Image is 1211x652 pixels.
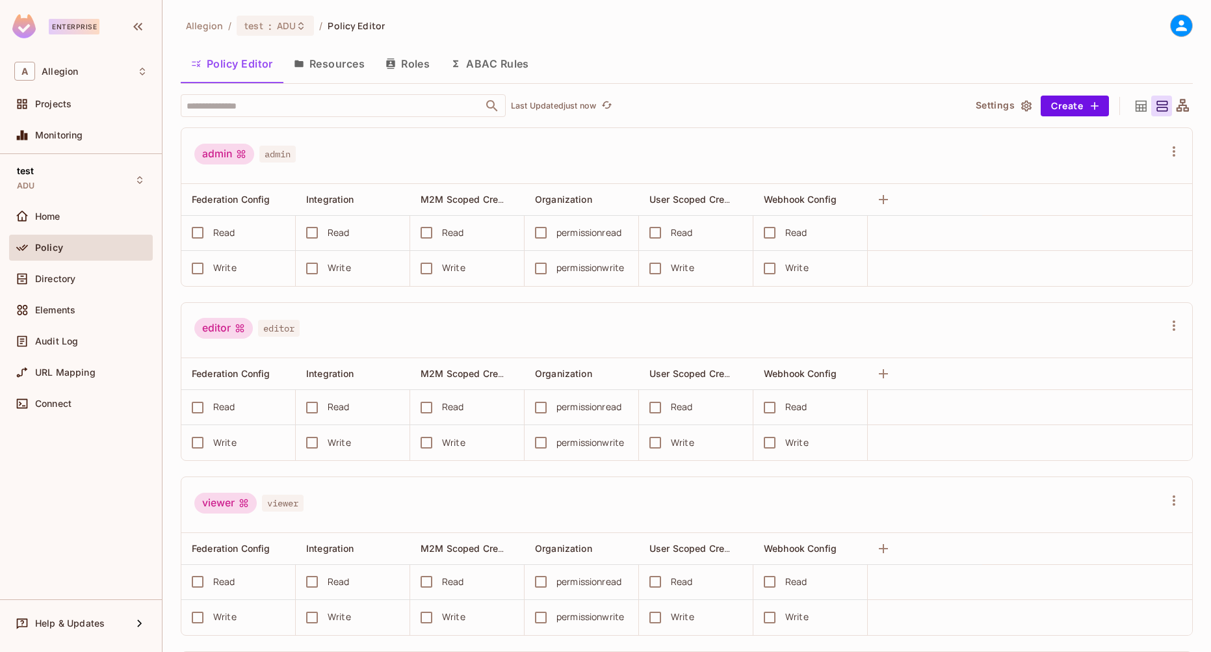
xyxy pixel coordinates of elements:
span: User Scoped Credentials [649,542,760,554]
span: Federation Config [192,543,270,554]
span: Organization [535,543,592,554]
span: refresh [601,99,612,112]
div: Read [671,400,693,414]
div: Write [785,436,809,450]
span: viewer [262,495,304,512]
div: editor [194,318,253,339]
span: Integration [306,194,354,205]
div: permissionwrite [556,261,624,275]
button: Policy Editor [181,47,283,80]
li: / [228,20,231,32]
span: test [17,166,34,176]
span: User Scoped Credentials [649,367,760,380]
button: Settings [970,96,1035,116]
button: refresh [599,98,614,114]
div: viewer [194,493,257,514]
span: the active workspace [186,20,223,32]
span: Home [35,211,60,222]
div: Write [671,610,694,624]
span: admin [259,146,296,163]
div: Write [442,261,465,275]
div: Enterprise [49,19,99,34]
div: Read [442,400,464,414]
button: ABAC Rules [440,47,540,80]
div: permissionread [556,226,621,240]
span: ADU [277,20,296,32]
span: M2M Scoped Credentials [421,193,534,205]
div: admin [194,144,254,164]
span: Policy [35,242,63,253]
span: Directory [35,274,75,284]
div: Read [671,575,693,589]
span: ADU [17,181,34,191]
div: Write [785,261,809,275]
span: Federation Config [192,368,270,379]
span: M2M Scoped Credentials [421,542,534,554]
div: Read [671,226,693,240]
span: Webhook Config [764,543,837,554]
button: Open [483,97,501,115]
div: Write [213,261,237,275]
span: Help & Updates [35,618,105,629]
div: Read [442,226,464,240]
div: Read [785,400,807,414]
span: URL Mapping [35,367,96,378]
span: M2M Scoped Credentials [421,367,534,380]
span: Webhook Config [764,194,837,205]
div: Read [213,575,235,589]
span: Audit Log [35,336,78,346]
span: User Scoped Credentials [649,193,760,205]
span: Elements [35,305,75,315]
span: editor [258,320,300,337]
div: Write [671,436,694,450]
div: Read [442,575,464,589]
span: Organization [535,368,592,379]
span: : [268,21,272,31]
div: Write [328,610,351,624]
span: Webhook Config [764,368,837,379]
div: permissionwrite [556,610,624,624]
div: Write [328,261,351,275]
div: permissionread [556,575,621,589]
div: Read [328,400,350,414]
div: Write [328,436,351,450]
div: Read [328,226,350,240]
div: Read [213,226,235,240]
span: Projects [35,99,72,109]
img: SReyMgAAAABJRU5ErkJggg== [12,14,36,38]
p: Last Updated just now [511,101,596,111]
div: Write [213,436,237,450]
span: Integration [306,368,354,379]
li: / [319,20,322,32]
span: test [244,20,263,32]
span: Integration [306,543,354,554]
div: Write [671,261,694,275]
div: Write [442,610,465,624]
span: Connect [35,398,72,409]
div: Read [213,400,235,414]
div: Read [785,226,807,240]
div: permissionwrite [556,436,624,450]
button: Roles [375,47,440,80]
span: A [14,62,35,81]
span: Policy Editor [328,20,385,32]
span: Federation Config [192,194,270,205]
div: Read [328,575,350,589]
div: permissionread [556,400,621,414]
div: Write [442,436,465,450]
span: Organization [535,194,592,205]
div: Read [785,575,807,589]
span: Monitoring [35,130,83,140]
div: Write [785,610,809,624]
span: Workspace: Allegion [42,66,78,77]
span: Click to refresh data [596,98,614,114]
div: Write [213,610,237,624]
button: Resources [283,47,375,80]
button: Create [1041,96,1109,116]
